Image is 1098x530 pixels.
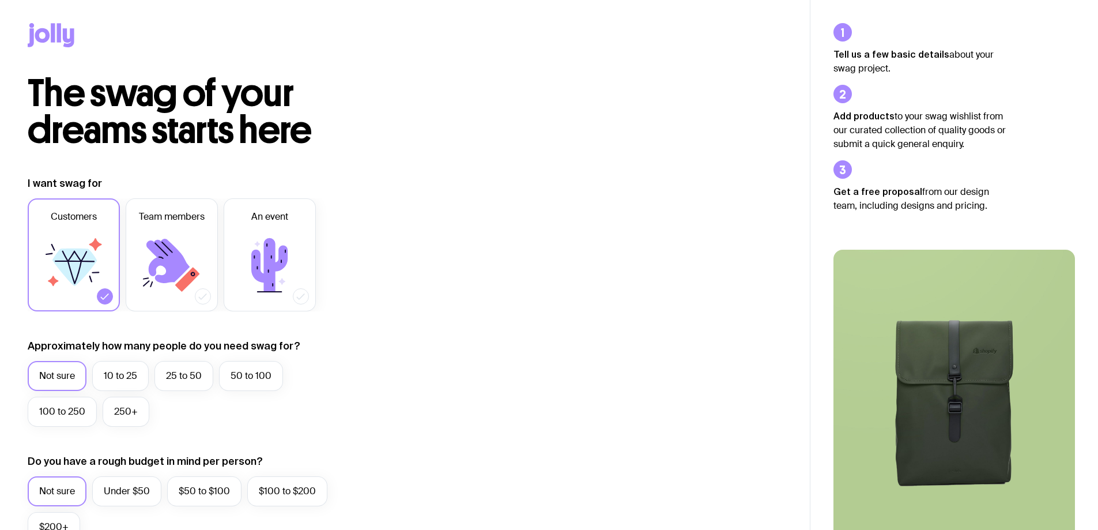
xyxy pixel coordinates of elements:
[247,476,327,506] label: $100 to $200
[833,49,949,59] strong: Tell us a few basic details
[103,397,149,427] label: 250+
[833,109,1006,151] p: to your swag wishlist from our curated collection of quality goods or submit a quick general enqu...
[833,186,922,197] strong: Get a free proposal
[92,476,161,506] label: Under $50
[28,397,97,427] label: 100 to 250
[28,70,312,153] span: The swag of your dreams starts here
[139,210,205,224] span: Team members
[28,476,86,506] label: Not sure
[219,361,283,391] label: 50 to 100
[833,111,895,121] strong: Add products
[154,361,213,391] label: 25 to 50
[28,361,86,391] label: Not sure
[251,210,288,224] span: An event
[167,476,242,506] label: $50 to $100
[833,185,1006,213] p: from our design team, including designs and pricing.
[28,454,263,468] label: Do you have a rough budget in mind per person?
[28,339,300,353] label: Approximately how many people do you need swag for?
[92,361,149,391] label: 10 to 25
[28,176,102,190] label: I want swag for
[51,210,97,224] span: Customers
[833,47,1006,76] p: about your swag project.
